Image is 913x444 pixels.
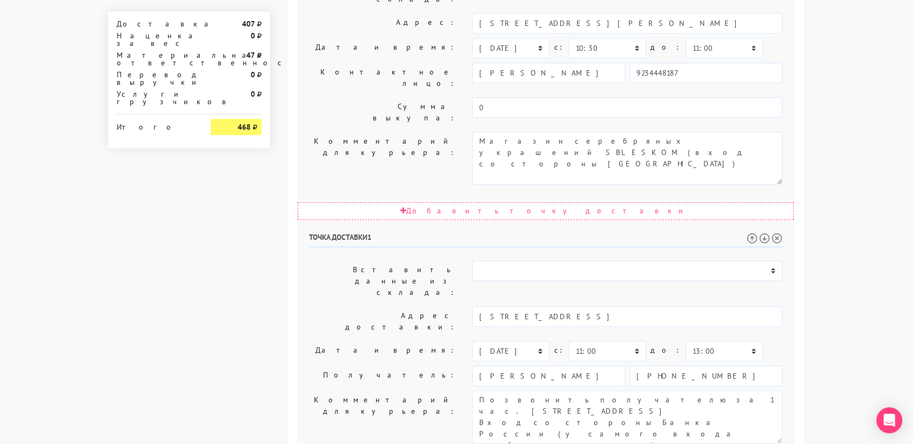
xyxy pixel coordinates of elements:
[109,20,203,28] div: Доставка
[301,132,464,185] label: Комментарий для курьера:
[472,366,625,386] input: Имя
[242,19,255,29] strong: 407
[301,306,464,337] label: Адрес доставки:
[251,31,255,41] strong: 0
[251,89,255,99] strong: 0
[251,70,255,79] strong: 0
[109,32,203,47] div: Наценка за вес
[301,260,464,302] label: Вставить данные из склада:
[472,391,782,443] textarea: Позвонить получателю за 1 час. [STREET_ADDRESS] Вход со стороны Банка России (у самого входа забе...
[109,90,203,105] div: Услуги грузчиков
[629,366,782,386] input: Телефон
[650,38,681,57] label: до:
[117,119,194,131] div: Итого
[301,63,464,93] label: Контактное лицо:
[301,391,464,443] label: Комментарий для курьера:
[301,13,464,33] label: Адрес:
[109,51,203,66] div: Материальная ответственность
[301,366,464,386] label: Получатель:
[309,233,782,247] h6: Точка доставки
[238,122,251,132] strong: 468
[629,63,782,83] input: Телефон
[367,232,372,242] span: 1
[298,202,794,220] div: Добавить точку доставки
[554,341,564,360] label: c:
[876,407,902,433] div: Open Intercom Messenger
[246,50,255,60] strong: 47
[301,341,464,361] label: Дата и время:
[301,97,464,127] label: Сумма выкупа:
[109,71,203,86] div: Перевод выручки
[301,38,464,58] label: Дата и время:
[650,341,681,360] label: до:
[554,38,564,57] label: c:
[472,63,625,83] input: Имя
